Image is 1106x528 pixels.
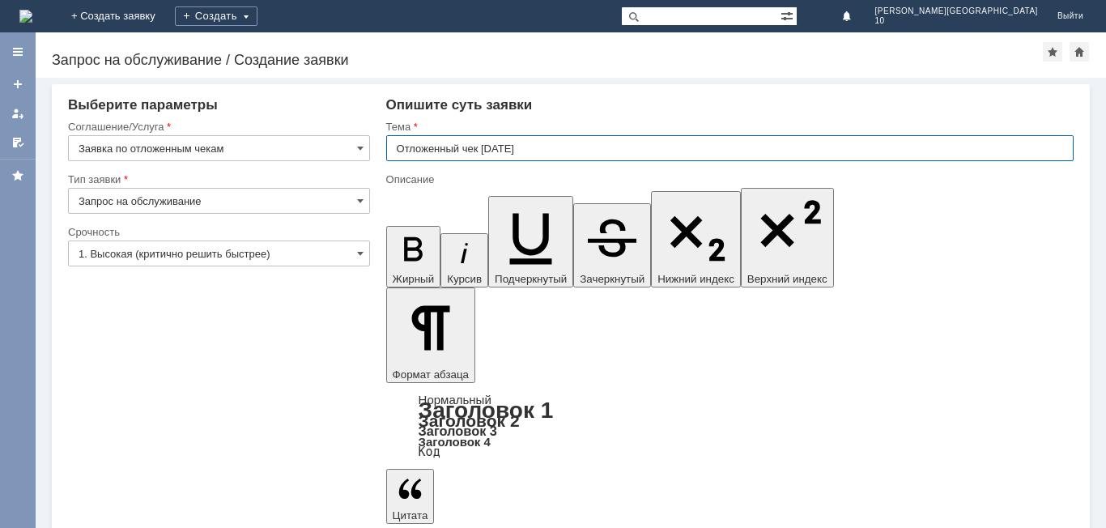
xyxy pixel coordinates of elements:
[386,121,1070,132] div: Тема
[68,227,367,237] div: Срочность
[419,424,497,438] a: Заголовок 3
[5,71,31,97] a: Создать заявку
[68,174,367,185] div: Тип заявки
[393,368,469,381] span: Формат абзаца
[419,445,440,459] a: Код
[5,100,31,126] a: Мои заявки
[175,6,257,26] div: Создать
[19,10,32,23] a: Перейти на домашнюю страницу
[386,97,533,113] span: Опишите суть заявки
[393,273,435,285] span: Жирный
[386,469,435,524] button: Цитата
[657,273,734,285] span: Нижний индекс
[747,273,827,285] span: Верхний индекс
[651,191,741,287] button: Нижний индекс
[875,6,1038,16] span: [PERSON_NAME][GEOGRAPHIC_DATA]
[68,97,218,113] span: Выберите параметры
[440,233,488,287] button: Курсив
[447,273,482,285] span: Курсив
[386,226,441,287] button: Жирный
[1043,42,1062,62] div: Добавить в избранное
[419,393,491,407] a: Нормальный
[68,121,367,132] div: Соглашение/Услуга
[419,411,520,430] a: Заголовок 2
[52,52,1043,68] div: Запрос на обслуживание / Создание заявки
[580,273,644,285] span: Зачеркнутый
[19,10,32,23] img: logo
[875,16,1038,26] span: 10
[495,273,567,285] span: Подчеркнутый
[1070,42,1089,62] div: Сделать домашней страницей
[419,435,491,449] a: Заголовок 4
[781,7,797,23] span: Расширенный поиск
[386,287,475,383] button: Формат абзаца
[741,188,834,287] button: Верхний индекс
[419,398,554,423] a: Заголовок 1
[386,174,1070,185] div: Описание
[573,203,651,287] button: Зачеркнутый
[393,509,428,522] span: Цитата
[488,196,573,287] button: Подчеркнутый
[386,394,1074,458] div: Формат абзаца
[5,130,31,155] a: Мои согласования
